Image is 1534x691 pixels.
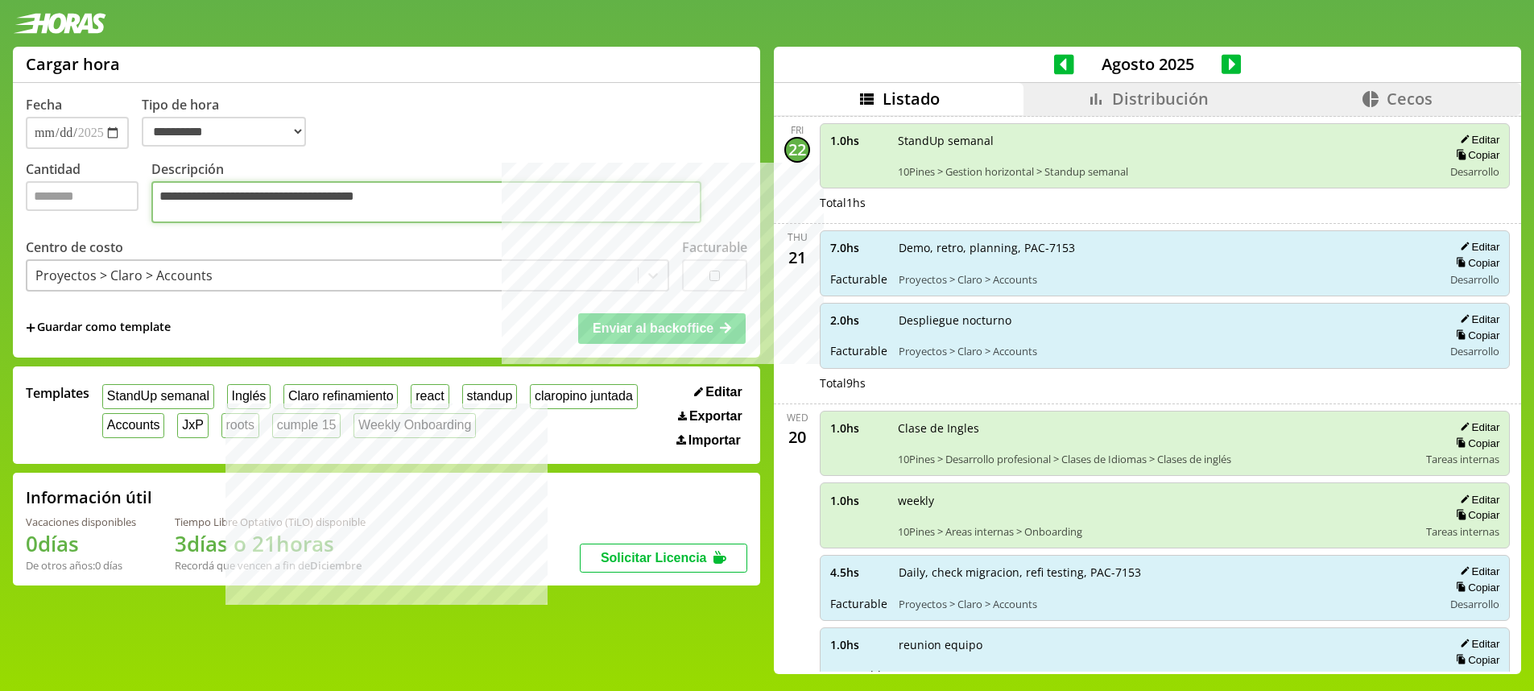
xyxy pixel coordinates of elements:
span: Despliegue nocturno [899,312,1432,328]
span: Facturable [830,668,887,683]
button: Solicitar Licencia [580,544,747,573]
div: Total 9 hs [820,375,1510,391]
span: Enviar al backoffice [593,321,713,335]
span: 2.0 hs [830,312,887,328]
button: Editar [1455,637,1499,651]
span: 10Pines > Gestion horizontal > Standup semanal [898,164,1432,179]
button: roots [221,413,259,438]
span: Proyectos > Claro > Accounts [899,344,1432,358]
button: Copiar [1451,329,1499,342]
span: Desarrollo [1450,344,1499,358]
button: Editar [1455,133,1499,147]
h1: 0 días [26,529,136,558]
span: Facturable [830,343,887,358]
select: Tipo de hora [142,117,306,147]
span: Editar [705,385,742,399]
span: Daily, check migracion, refi testing, PAC-7153 [899,565,1432,580]
div: scrollable content [774,115,1521,672]
h2: Información útil [26,486,152,508]
button: Claro refinamiento [283,384,398,409]
span: Solicitar Licencia [601,551,707,565]
span: Templates [26,384,89,402]
label: Tipo de hora [142,96,319,149]
span: Clase de Ingles [898,420,1415,436]
button: Editar [1455,565,1499,578]
span: Exportar [689,409,742,424]
span: 4.5 hs [830,565,887,580]
div: Recordá que vencen a fin de [175,558,366,573]
span: 1.0 hs [830,493,887,508]
span: Tareas internas [1426,524,1499,539]
span: Cecos [1387,88,1433,110]
button: Weekly Onboarding [354,413,476,438]
div: Fri [791,123,804,137]
button: Inglés [227,384,271,409]
span: + [26,319,35,337]
span: 10Pines > Areas internas > Onboarding [898,524,1415,539]
div: Tiempo Libre Optativo (TiLO) disponible [175,515,366,529]
button: Copiar [1451,581,1499,594]
div: 20 [784,424,810,450]
span: Facturable [830,271,887,287]
button: Accounts [102,413,164,438]
button: Enviar al backoffice [578,313,746,344]
label: Cantidad [26,160,151,227]
button: Editar [689,384,747,400]
span: Proyectos > Claro > Accounts [899,272,1432,287]
h1: Cargar hora [26,53,120,75]
div: De otros años: 0 días [26,558,136,573]
button: standup [462,384,518,409]
button: Copiar [1451,256,1499,270]
button: react [411,384,449,409]
button: Copiar [1451,653,1499,667]
span: Demo, retro, planning, PAC-7153 [899,240,1432,255]
h1: 3 días o 21 horas [175,529,366,558]
b: Diciembre [310,558,362,573]
span: StandUp semanal [898,133,1432,148]
button: Copiar [1451,437,1499,450]
span: Facturable [830,596,887,611]
span: Tareas internas [1426,452,1499,466]
span: Distribución [1112,88,1209,110]
label: Facturable [682,238,747,256]
span: Listado [883,88,940,110]
textarea: Descripción [151,181,701,223]
button: Copiar [1451,508,1499,522]
button: Exportar [673,408,747,424]
span: 7.0 hs [830,240,887,255]
div: Proyectos > Claro > Accounts [35,267,213,284]
button: JxP [177,413,208,438]
span: +Guardar como template [26,319,171,337]
span: 1.0 hs [830,420,887,436]
span: 1.0 hs [830,133,887,148]
span: Desarrollo [1450,272,1499,287]
button: cumple 15 [272,413,341,438]
div: 21 [784,244,810,270]
button: claropino juntada [530,384,637,409]
span: Proyectos > Claro > Accounts [899,668,1415,683]
div: Total 1 hs [820,195,1510,210]
span: weekly [898,493,1415,508]
span: reunion equipo [899,637,1415,652]
div: 22 [784,137,810,163]
span: Proyectos > Claro > Accounts [899,597,1432,611]
span: 1.0 hs [830,637,887,652]
div: Thu [788,230,808,244]
img: logotipo [13,13,106,34]
label: Centro de costo [26,238,123,256]
button: Editar [1455,312,1499,326]
input: Cantidad [26,181,139,211]
span: 10Pines > Desarrollo profesional > Clases de Idiomas > Clases de inglés [898,452,1415,466]
button: Editar [1455,420,1499,434]
button: Editar [1455,493,1499,507]
label: Fecha [26,96,62,114]
span: Desarrollo [1450,164,1499,179]
span: Desarrollo [1450,597,1499,611]
button: Editar [1455,240,1499,254]
label: Descripción [151,160,747,227]
div: Vacaciones disponibles [26,515,136,529]
button: Copiar [1451,148,1499,162]
span: Tareas internas [1426,668,1499,683]
span: Importar [688,433,741,448]
span: Agosto 2025 [1074,53,1222,75]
